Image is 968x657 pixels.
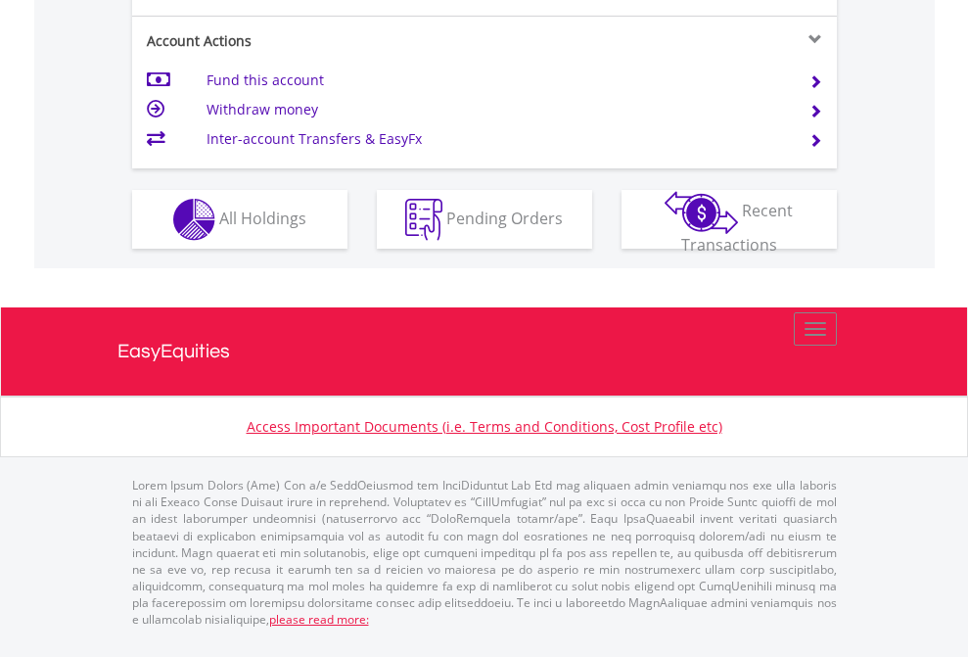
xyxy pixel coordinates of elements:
[132,477,837,628] p: Lorem Ipsum Dolors (Ame) Con a/e SeddOeiusmod tem InciDiduntut Lab Etd mag aliquaen admin veniamq...
[207,95,785,124] td: Withdraw money
[219,207,306,228] span: All Holdings
[665,191,738,234] img: transactions-zar-wht.png
[247,417,722,436] a: Access Important Documents (i.e. Terms and Conditions, Cost Profile etc)
[269,611,369,628] a: please read more:
[446,207,563,228] span: Pending Orders
[622,190,837,249] button: Recent Transactions
[132,190,347,249] button: All Holdings
[405,199,442,241] img: pending_instructions-wht.png
[117,307,852,396] a: EasyEquities
[207,124,785,154] td: Inter-account Transfers & EasyFx
[377,190,592,249] button: Pending Orders
[132,31,484,51] div: Account Actions
[207,66,785,95] td: Fund this account
[173,199,215,241] img: holdings-wht.png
